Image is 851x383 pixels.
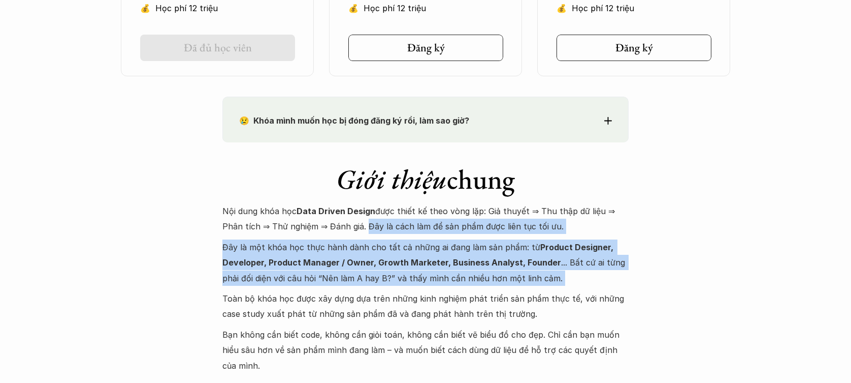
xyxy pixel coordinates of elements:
strong: 😢 Khóa mình muốn học bị đóng đăng ký rồi, làm sao giờ? [239,115,469,126]
a: Đăng ký [348,35,503,61]
p: Học phí 12 triệu [572,1,711,16]
p: Học phí 12 triệu [364,1,503,16]
h5: Đăng ký [615,41,653,54]
p: 💰 [557,1,567,16]
em: Giới thiệu [336,161,447,197]
p: Nội dung khóa học được thiết kế theo vòng lặp: Giả thuyết ⇒ Thu thập dữ liệu ⇒ Phân tích ⇒ Thử ng... [222,203,629,234]
strong: Data Driven Design [297,206,375,216]
p: Bạn không cần biết code, không cần giỏi toán, không cần biết vẽ biểu đồ cho đẹp. Chỉ cần bạn muốn... [222,327,629,373]
p: 💰 [348,1,358,16]
a: Đăng ký [557,35,711,61]
p: Toàn bộ khóa học được xây dựng dựa trên những kinh nghiệm phát triển sản phẩm thực tế, với những ... [222,291,629,322]
p: Đây là một khóa học thực hành dành cho tất cả những ai đang làm sản phẩm: từ ... Bất cứ ai từng p... [222,240,629,286]
h5: Đăng ký [407,41,445,54]
h5: Đã đủ học viên [184,41,252,54]
p: Học phí 12 triệu [155,1,295,16]
h1: chung [222,163,629,196]
p: 💰 [140,1,150,16]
